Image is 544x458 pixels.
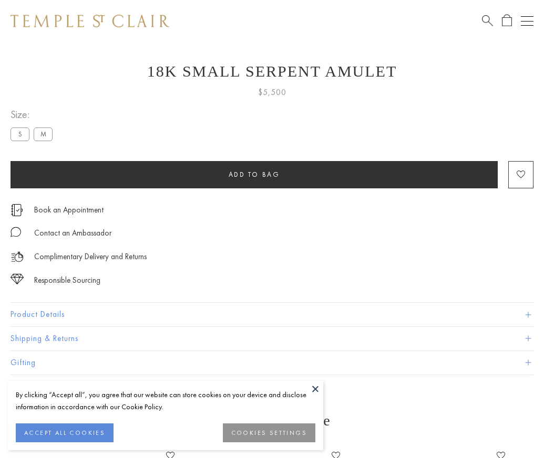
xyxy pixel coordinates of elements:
[521,15,533,27] button: Open navigation
[11,62,533,80] h1: 18K Small Serpent Amulet
[482,14,493,27] a: Search
[16,389,315,413] div: By clicking “Accept all”, you agree that our website can store cookies on your device and disclos...
[229,170,280,179] span: Add to bag
[258,86,286,99] span: $5,500
[11,327,533,350] button: Shipping & Returns
[34,204,104,216] a: Book an Appointment
[11,274,24,284] img: icon_sourcing.svg
[11,250,24,263] img: icon_delivery.svg
[11,303,533,326] button: Product Details
[223,423,315,442] button: COOKIES SETTINGS
[16,423,114,442] button: ACCEPT ALL COOKIES
[11,127,29,141] label: S
[11,227,21,237] img: MessageIcon-01_2.svg
[34,250,147,263] p: Complimentary Delivery and Returns
[11,351,533,375] button: Gifting
[34,227,111,240] div: Contact an Ambassador
[11,15,169,27] img: Temple St. Clair
[11,106,57,123] span: Size:
[11,161,498,188] button: Add to bag
[11,204,23,216] img: icon_appointment.svg
[34,127,53,141] label: M
[34,274,100,287] div: Responsible Sourcing
[502,14,512,27] a: Open Shopping Bag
